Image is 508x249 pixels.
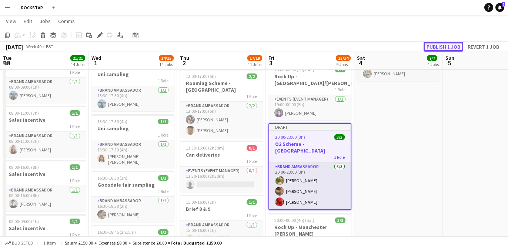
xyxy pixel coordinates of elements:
button: Revert 1 job [465,42,502,52]
span: 08:00-16:00 (8h) [9,164,39,170]
span: 1/1 [70,110,80,116]
app-job-card: 13:30-17:30 (4h)1/1Uni sampling1 RoleBrand Ambassador1/113:30-17:30 (4h)[PERSON_NAME] [PERSON_NAME] [91,114,174,168]
app-job-card: 12:00-17:00 (5h)2/2Roaming Scheme - [GEOGRAPHIC_DATA]1 RoleBrand Ambassador2/212:00-17:00 (5h)[PE... [180,69,263,138]
app-job-card: 13:30-17:30 (4h)1/1Uni sampling1 RoleBrand Ambassador1/113:30-17:30 (4h)[PERSON_NAME] [91,60,174,111]
span: 2 [502,2,505,7]
div: 14 Jobs [71,62,85,67]
div: Draft20:00-23:00 (3h)3/3O2 Scheme - [GEOGRAPHIC_DATA]1 RoleBrand Ambassador3/320:00-23:00 (3h)[PE... [268,123,351,210]
h3: Goosdale fair sampling [91,181,174,188]
h3: Sales incentive [3,225,86,232]
span: 1/1 [158,229,168,235]
span: 3/3 [335,217,345,223]
div: Salary £150.00 + Expenses £0.00 + Subsistence £0.00 = [65,240,221,246]
a: 2 [495,3,504,12]
app-card-role: Brand Ambassador1/116:30-18:30 (2h)[PERSON_NAME] [91,197,174,222]
span: Total Budgeted £150.00 [170,240,221,246]
span: Wed [91,55,101,61]
app-card-role: Brand Ambassador1/113:30-17:30 (4h)[PERSON_NAME] [91,86,174,111]
span: 20:00-23:00 (3h) [275,134,305,140]
span: 08:00-09:00 (1h) [9,219,39,224]
a: Jobs [37,16,54,26]
app-card-role: Events (Event Manager)1/119:00-00:00 (5h)[PERSON_NAME] [268,95,351,120]
span: 2/2 [247,73,257,79]
span: 1 Role [334,154,345,160]
app-job-card: 13:30-16:00 (2h30m)0/1Can deliveries1 RoleEvents (Event Manager)0/113:30-16:00 (2h30m) [180,141,263,192]
span: 1/1 [70,164,80,170]
app-card-role: Brand Ambassador1/113:30-17:30 (4h)[PERSON_NAME] [PERSON_NAME] [91,140,174,168]
h3: Goosedale fair [91,236,174,242]
span: 13:30-16:00 (2h30m) [186,145,224,151]
span: 0/1 [247,145,257,151]
span: 2 [179,59,189,67]
app-card-role: Brand Ambassador1/108:00-09:00 (1h)[PERSON_NAME] [3,78,86,103]
span: 3/3 [334,134,345,140]
span: 17/19 [247,55,262,61]
span: 1 Role [158,78,168,83]
span: 1 item [41,240,59,246]
span: 16:30-18:45 (2h15m) [97,229,136,235]
span: 1 Role [69,232,80,237]
h3: Sales incentive [3,117,86,123]
app-card-role: Brand Ambassador3/320:00-23:00 (3h)[PERSON_NAME][PERSON_NAME][PERSON_NAME] [269,163,351,209]
app-job-card: 15:00-16:00 (1h)1/1Brief 8 & 91 RoleBrand Ambassador1/115:00-16:00 (1h)[PERSON_NAME] [PERSON_NAME] [180,195,263,248]
button: Publish 1 job [424,42,463,52]
span: 1/1 [158,175,168,181]
span: 1 Role [246,158,257,164]
span: 3 [267,59,274,67]
span: 1 [90,59,101,67]
span: View [6,18,16,24]
span: Sun [445,55,454,61]
span: 1 Role [158,132,168,138]
span: 14/15 [159,55,174,61]
span: Sat [357,55,365,61]
app-job-card: 16:30-18:30 (2h)1/1Goosdale fair sampling1 RoleBrand Ambassador1/116:30-18:30 (2h)[PERSON_NAME] [91,171,174,222]
div: 08:00-16:00 (8h)1/1Sales incentive1 RoleBrand Ambassador1/108:00-16:00 (8h)[PERSON_NAME] [3,160,86,211]
div: 11 Jobs [248,62,262,67]
app-card-role: Events (Event Manager)0/113:30-16:00 (2h30m) [180,167,263,192]
span: Tue [3,55,11,61]
span: 12:00-17:00 (5h) [186,73,216,79]
a: Edit [21,16,35,26]
div: 14 Jobs [159,62,173,67]
app-card-role: Brand Ambassador1/115:00-16:00 (1h)[PERSON_NAME] [PERSON_NAME] [180,221,263,248]
span: Fri [268,55,274,61]
app-job-card: 08:00-11:00 (3h)1/1Sales incentive1 RoleBrand Ambassador1/108:00-11:00 (3h)[PERSON_NAME] [3,106,86,157]
span: 1 Role [246,213,257,218]
span: Budgeted [12,240,33,246]
div: 4 Jobs [427,62,439,67]
span: 1/1 [158,119,168,124]
button: Budgeted [4,239,34,247]
h3: Uni sampling [91,125,174,132]
span: 20:00-00:00 (4h) (Sat) [274,217,314,223]
span: Thu [180,55,189,61]
div: 9 Jobs [336,62,350,67]
h3: Rock Up - Manchester [PERSON_NAME] [268,224,351,237]
h3: Brief 8 & 9 [180,206,263,212]
span: Comms [58,18,75,24]
span: 1 Role [335,87,345,92]
span: 7/7 [427,55,437,61]
span: 21/21 [70,55,85,61]
app-job-card: 19:00-00:00 (5h) (Sat)1/1Rock Up - [GEOGRAPHIC_DATA]/[PERSON_NAME]1 RoleEvents (Event Manager)1/1... [268,62,351,120]
span: 15:00-16:00 (1h) [186,199,216,205]
a: Comms [55,16,78,26]
h3: Can deliveries [180,151,263,158]
div: [DATE] [6,43,23,50]
span: 4 [356,59,365,67]
span: 08:00-11:00 (3h) [9,110,39,116]
app-job-card: 08:00-09:00 (1h)1/1Sales incentive1 RoleBrand Ambassador1/108:00-09:00 (1h)[PERSON_NAME] [3,52,86,103]
span: Jobs [40,18,51,24]
span: 16:30-18:30 (2h) [97,175,127,181]
span: 13:30-17:30 (4h) [97,119,127,124]
span: 13/14 [336,55,351,61]
span: 1/1 [70,219,80,224]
